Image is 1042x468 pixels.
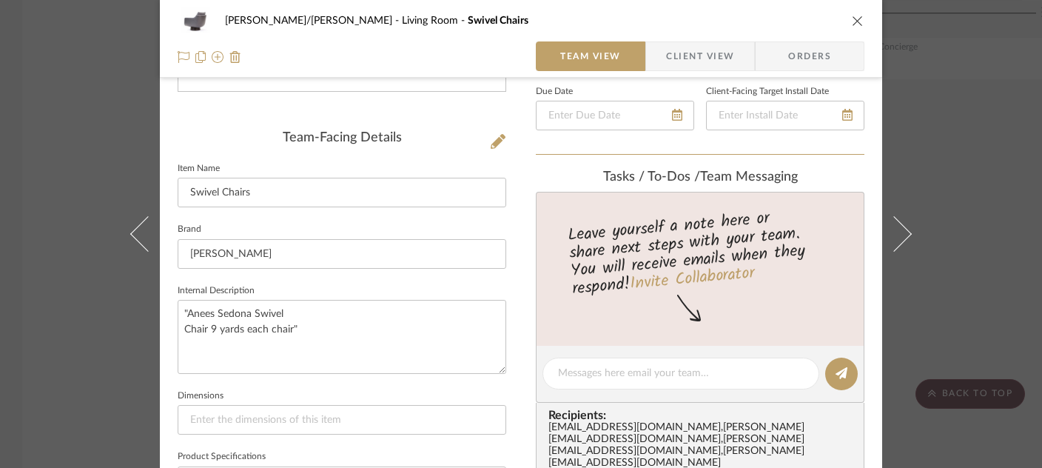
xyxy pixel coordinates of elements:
[536,170,864,186] div: team Messaging
[178,178,506,207] input: Enter Item Name
[536,101,694,130] input: Enter Due Date
[178,6,213,36] img: 9ef138da-9156-49ec-8967-e2352016b56f_48x40.jpg
[178,287,255,295] label: Internal Description
[548,409,858,422] span: Recipients:
[534,202,867,301] div: Leave yourself a note here or share next steps with your team. You will receive emails when they ...
[536,88,573,96] label: Due Date
[603,170,700,184] span: Tasks / To-Dos /
[706,88,829,96] label: Client-Facing Target Install Date
[629,261,756,298] a: Invite Collaborator
[560,41,621,71] span: Team View
[851,14,864,27] button: close
[402,16,468,26] span: Living Room
[225,16,402,26] span: [PERSON_NAME]/[PERSON_NAME]
[178,392,223,400] label: Dimensions
[468,16,528,26] span: Swivel Chairs
[706,101,864,130] input: Enter Install Date
[772,41,847,71] span: Orders
[229,51,241,63] img: Remove from project
[178,453,266,461] label: Product Specifications
[178,405,506,435] input: Enter the dimensions of this item
[178,165,220,173] label: Item Name
[178,130,506,147] div: Team-Facing Details
[178,226,201,233] label: Brand
[178,239,506,269] input: Enter Brand
[666,41,734,71] span: Client View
